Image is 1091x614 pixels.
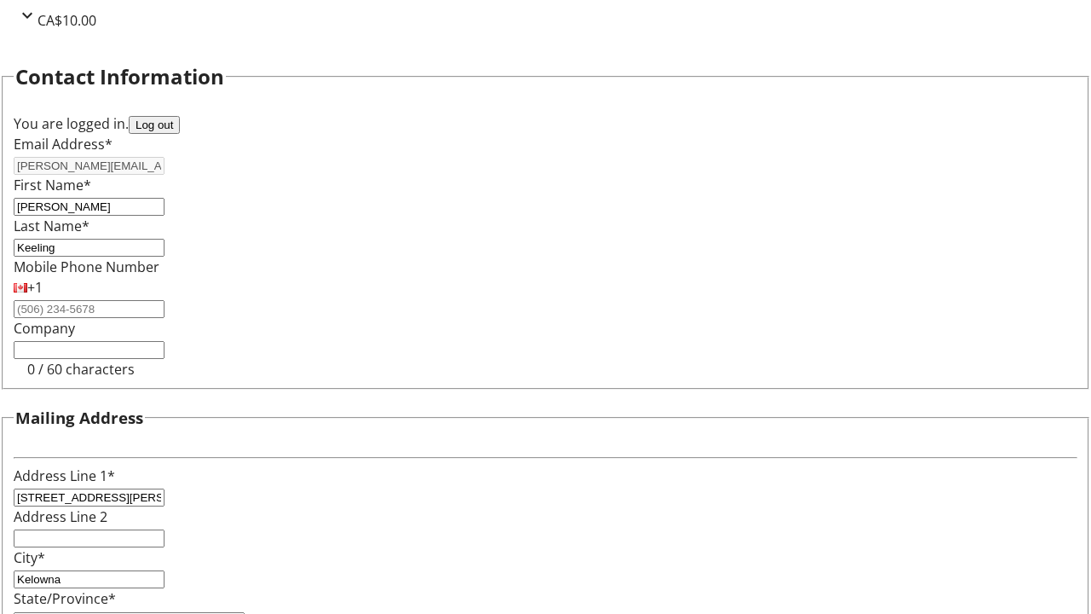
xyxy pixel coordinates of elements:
label: Address Line 1* [14,466,115,485]
h3: Mailing Address [15,406,143,430]
div: You are logged in. [14,113,1077,134]
tr-character-limit: 0 / 60 characters [27,360,135,379]
label: State/Province* [14,589,116,608]
input: City [14,571,165,588]
label: Address Line 2 [14,507,107,526]
button: Log out [129,116,180,134]
label: Company [14,319,75,338]
input: (506) 234-5678 [14,300,165,318]
label: Mobile Phone Number [14,258,159,276]
label: Last Name* [14,217,89,235]
span: CA$10.00 [38,11,96,30]
label: First Name* [14,176,91,194]
label: City* [14,548,45,567]
label: Email Address* [14,135,113,153]
h2: Contact Information [15,61,224,92]
input: Address [14,489,165,507]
